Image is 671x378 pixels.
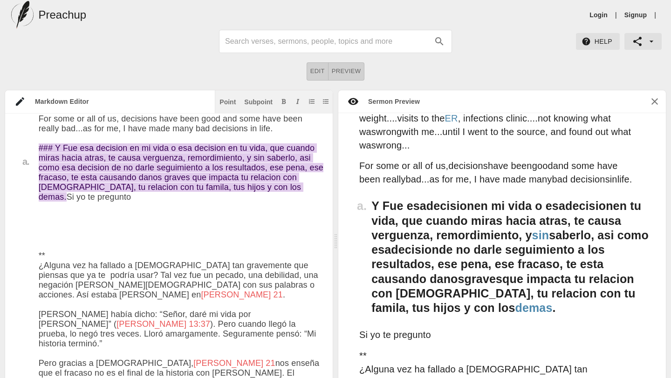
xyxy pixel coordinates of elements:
[293,97,302,106] button: Add italic text
[307,97,316,106] button: Add ordered list
[429,31,450,52] button: search
[279,97,288,106] button: Add bold text
[426,199,474,212] span: decision
[26,97,215,106] div: Markdown Editor
[445,113,458,123] span: ER
[406,174,422,184] span: bad
[576,33,620,50] button: Help
[38,7,86,22] h5: Preachup
[359,328,636,342] p: Si yo te pregunto
[376,127,402,137] span: wrong
[242,97,274,106] button: Subpoint
[650,10,660,20] li: |
[332,66,361,77] span: Preview
[348,199,371,213] h3: a .
[552,174,568,184] span: bad
[583,36,612,47] span: Help
[11,1,34,29] img: preachup-logo.png
[310,66,325,77] span: Edit
[14,157,29,166] div: a.
[391,243,439,256] span: decision
[307,62,329,81] button: Edit
[376,140,402,150] span: wrong
[532,229,549,242] span: sin
[515,301,552,314] span: demas
[624,331,660,367] iframe: Drift Widget Chat Controller
[448,161,488,171] span: decisions
[219,99,236,105] div: Point
[570,174,610,184] span: decisions
[307,62,365,81] div: text alignment
[611,10,621,20] li: |
[359,97,420,106] div: Sermon Preview
[624,10,647,20] a: Signup
[244,99,273,105] div: Subpoint
[565,199,613,212] span: decision
[617,174,630,184] span: life
[465,272,503,285] span: graves
[359,159,636,186] p: For some or all of us, have been and some have been really ...as for me, I have made many in .
[321,97,330,106] button: Add unordered list
[589,10,608,20] a: Login
[225,34,429,49] input: Search sermons
[371,199,657,315] h3: Y Fue esa en mi vida o esa en tu vida, que cuando miras hacia atras, te causa verguenza, remordim...
[329,62,365,81] button: Preview
[532,161,553,171] span: good
[359,85,636,152] p: [DATE], Thyroid ....(check up, results)...a bit high on everything.....suddenly, i started gettin...
[218,97,238,106] button: Insert point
